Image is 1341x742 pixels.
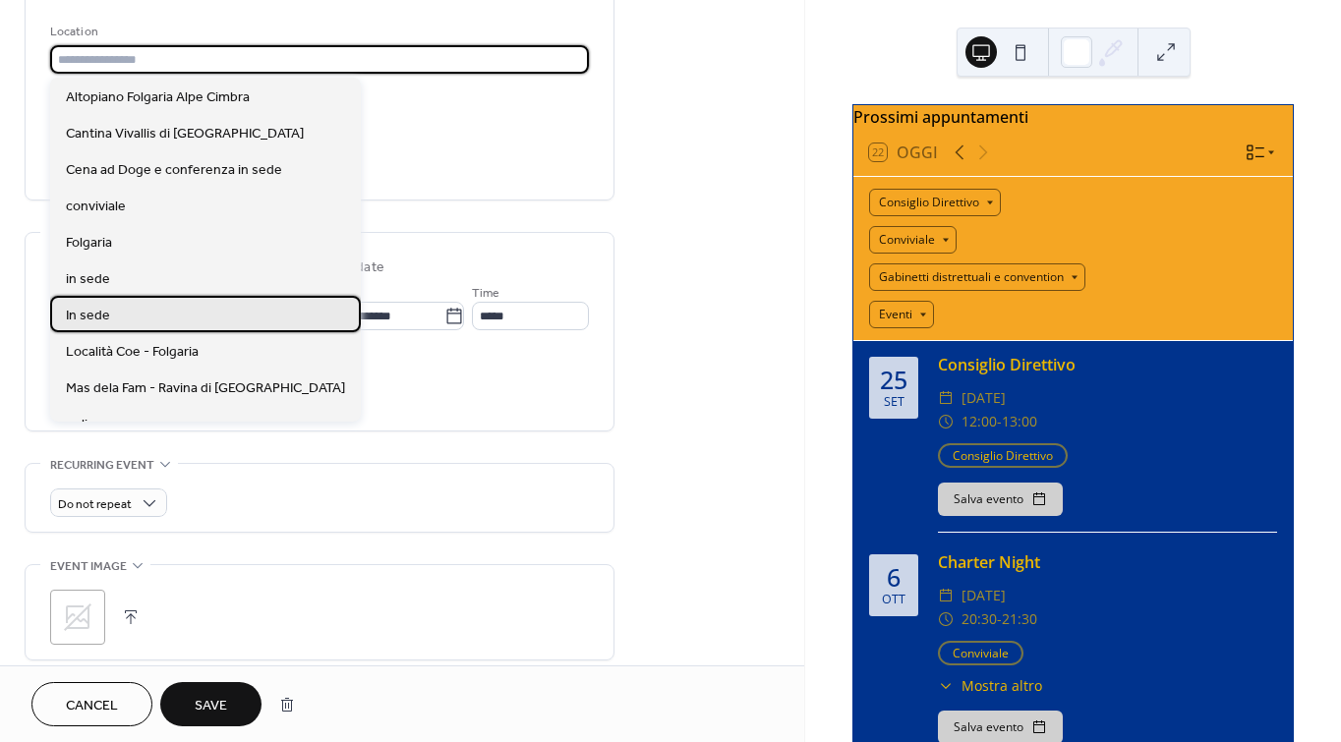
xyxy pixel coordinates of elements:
[938,386,954,410] div: ​
[962,584,1006,607] span: [DATE]
[58,493,132,516] span: Do not repeat
[962,607,997,631] span: 20:30
[160,682,262,726] button: Save
[66,696,118,716] span: Cancel
[50,455,154,476] span: Recurring event
[880,368,907,392] div: 25
[962,386,1006,410] span: [DATE]
[66,415,103,435] span: online
[66,378,345,399] span: Mas dela Fam - Ravina di [GEOGRAPHIC_DATA]
[50,22,585,42] div: Location
[938,550,1277,574] div: Charter Night
[195,696,227,716] span: Save
[66,269,110,290] span: in sede
[882,594,905,606] div: ott
[50,556,127,577] span: Event image
[884,396,904,409] div: set
[1002,410,1037,433] span: 13:00
[938,353,1277,376] div: Consiglio Direttivo
[472,283,499,304] span: Time
[887,565,901,590] div: 6
[66,87,250,108] span: Altopiano Folgaria Alpe Cimbra
[962,410,997,433] span: 12:00
[66,306,110,326] span: In sede
[997,410,1002,433] span: -
[997,607,1002,631] span: -
[938,675,954,696] div: ​
[66,233,112,254] span: Folgaria
[66,342,199,363] span: Località Coe - Folgaria
[938,675,1042,696] button: ​Mostra altro
[31,682,152,726] button: Cancel
[938,584,954,607] div: ​
[50,590,105,645] div: ;
[66,197,126,217] span: conviviale
[66,124,304,144] span: Cantina Vivallis di [GEOGRAPHIC_DATA]
[853,105,1293,129] div: Prossimi appuntamenti
[938,607,954,631] div: ​
[1002,607,1037,631] span: 21:30
[66,160,282,181] span: Cena ad Doge e conferenza in sede
[938,483,1063,516] button: Salva evento
[962,675,1042,696] span: Mostra altro
[938,410,954,433] div: ​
